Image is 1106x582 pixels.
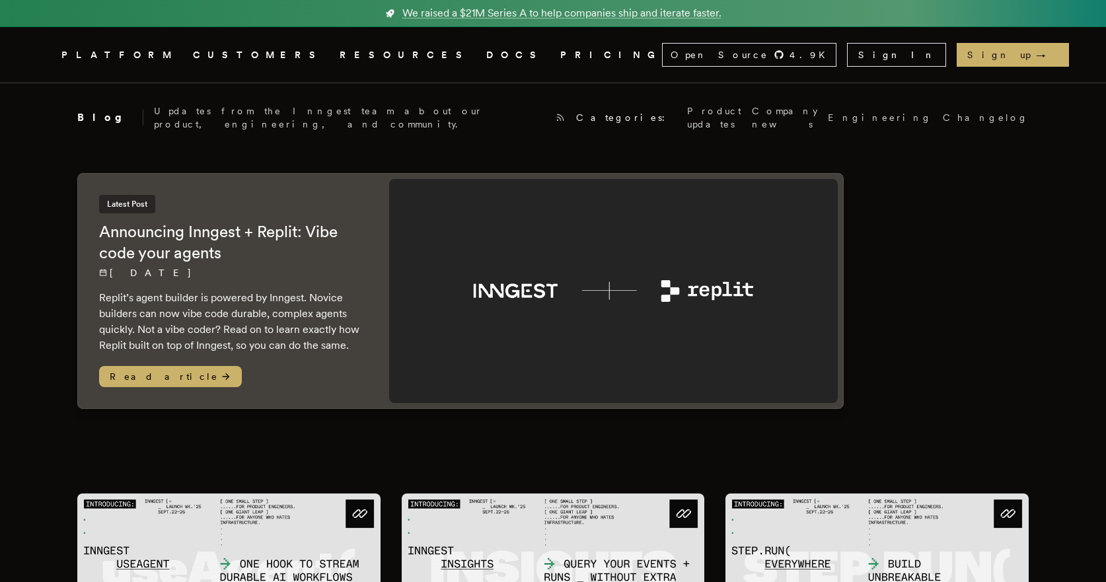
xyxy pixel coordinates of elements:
[24,27,1082,83] nav: Global
[576,111,677,124] span: Categories:
[687,104,741,131] a: Product updates
[77,110,143,126] h2: Blog
[752,104,817,131] a: Company news
[340,47,470,63] button: RESOURCES
[402,5,721,21] span: We raised a $21M Series A to help companies ship and iterate faster.
[99,366,242,387] span: Read article
[1036,48,1058,61] span: →
[99,221,363,264] h2: Announcing Inngest + Replit: Vibe code your agents
[943,111,1029,124] a: Changelog
[99,290,363,353] p: Replit’s agent builder is powered by Inngest. Novice builders can now vibe code durable, complex ...
[99,266,363,279] p: [DATE]
[790,48,833,61] span: 4.9 K
[77,173,844,409] a: Latest PostAnnouncing Inngest + Replit: Vibe code your agents[DATE] Replit’s agent builder is pow...
[154,104,544,131] p: Updates from the Inngest team about our product, engineering, and community.
[99,195,155,213] span: Latest Post
[828,111,932,124] a: Engineering
[671,48,768,61] span: Open Source
[560,47,662,63] a: PRICING
[61,47,177,63] button: PLATFORM
[486,47,544,63] a: DOCS
[389,179,838,403] img: Featured image for Announcing Inngest + Replit: Vibe code your agents blog post
[957,43,1069,67] a: Sign up
[193,47,324,63] a: CUSTOMERS
[847,43,946,67] a: Sign In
